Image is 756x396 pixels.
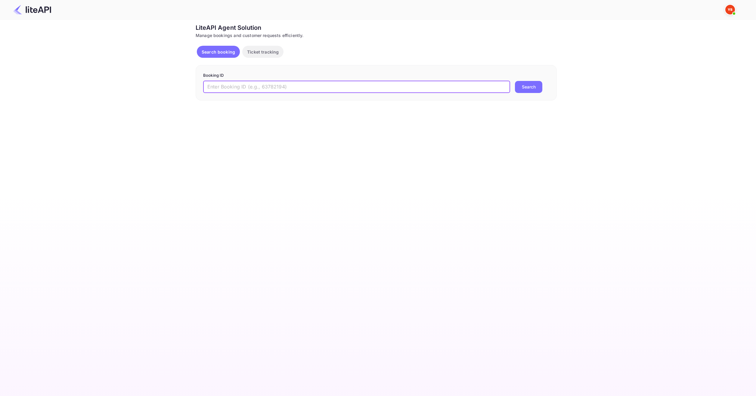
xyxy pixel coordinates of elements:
[196,32,557,39] div: Manage bookings and customer requests efficiently.
[196,23,557,32] div: LiteAPI Agent Solution
[203,73,549,79] p: Booking ID
[247,49,279,55] p: Ticket tracking
[725,5,735,14] img: Yandex Support
[13,5,51,14] img: LiteAPI Logo
[202,49,235,55] p: Search booking
[515,81,542,93] button: Search
[203,81,510,93] input: Enter Booking ID (e.g., 63782194)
